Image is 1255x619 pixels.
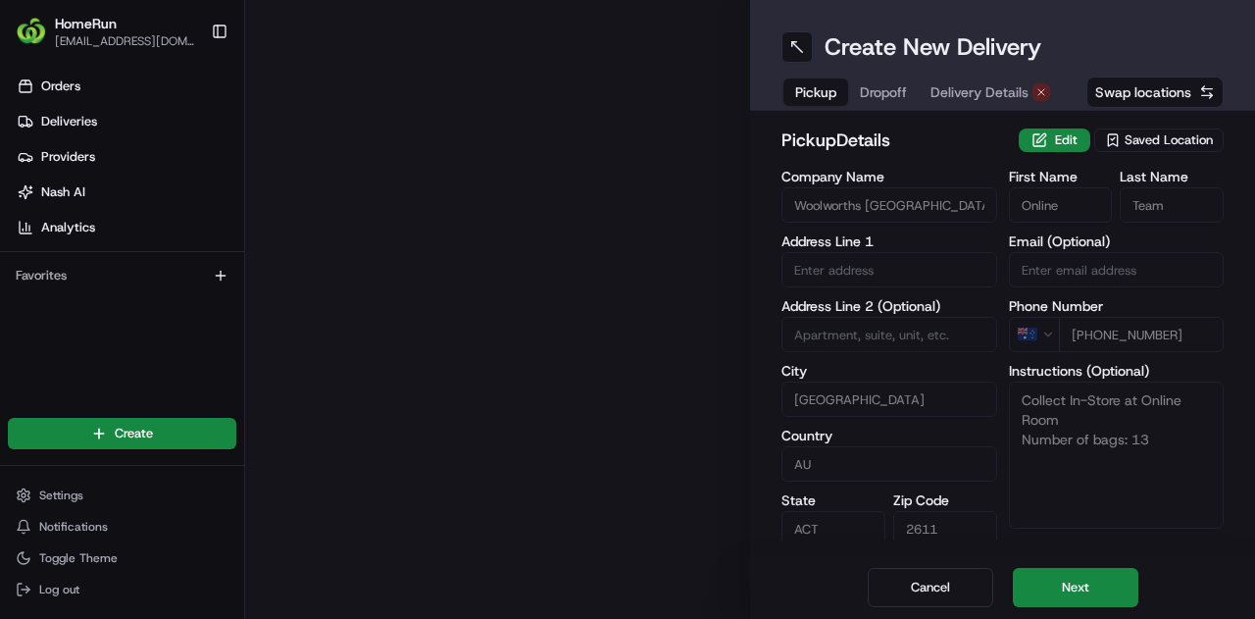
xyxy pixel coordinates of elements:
[8,418,236,449] button: Create
[8,513,236,541] button: Notifications
[781,493,885,507] label: State
[115,425,153,442] span: Create
[781,187,997,223] input: Enter company name
[1120,187,1224,223] input: Enter last name
[8,260,236,291] div: Favorites
[55,14,117,33] button: HomeRun
[1009,364,1225,378] label: Instructions (Optional)
[39,519,108,535] span: Notifications
[781,170,997,183] label: Company Name
[55,33,195,49] button: [EMAIL_ADDRESS][DOMAIN_NAME]
[1009,187,1113,223] input: Enter first name
[1120,170,1224,183] label: Last Name
[8,177,244,208] a: Nash AI
[860,82,907,102] span: Dropoff
[1059,317,1225,352] input: Enter phone number
[1094,127,1224,154] button: Saved Location
[8,71,244,102] a: Orders
[8,544,236,572] button: Toggle Theme
[39,488,83,503] span: Settings
[795,82,836,102] span: Pickup
[1009,252,1225,287] input: Enter email address
[893,511,997,546] input: Enter zip code
[781,382,997,417] input: Enter city
[781,234,997,248] label: Address Line 1
[1125,131,1213,149] span: Saved Location
[8,576,236,603] button: Log out
[781,317,997,352] input: Apartment, suite, unit, etc.
[8,8,203,55] button: HomeRunHomeRun[EMAIL_ADDRESS][DOMAIN_NAME]
[825,31,1041,63] h1: Create New Delivery
[39,550,118,566] span: Toggle Theme
[41,183,85,201] span: Nash AI
[781,127,1007,154] h2: pickup Details
[868,568,993,607] button: Cancel
[1009,382,1225,529] textarea: Collect In-Store at Online Room Number of bags: 13
[893,493,997,507] label: Zip Code
[1019,129,1090,152] button: Edit
[8,212,244,243] a: Analytics
[781,429,997,442] label: Country
[16,16,47,47] img: HomeRun
[781,364,997,378] label: City
[8,141,244,173] a: Providers
[39,582,79,597] span: Log out
[41,219,95,236] span: Analytics
[1009,299,1225,313] label: Phone Number
[781,299,997,313] label: Address Line 2 (Optional)
[41,77,80,95] span: Orders
[8,482,236,509] button: Settings
[1013,568,1138,607] button: Next
[1009,234,1225,248] label: Email (Optional)
[1095,82,1191,102] span: Swap locations
[41,148,95,166] span: Providers
[781,252,997,287] input: Enter address
[41,113,97,130] span: Deliveries
[930,82,1029,102] span: Delivery Details
[1009,170,1113,183] label: First Name
[8,106,244,137] a: Deliveries
[1086,77,1224,108] button: Swap locations
[781,511,885,546] input: Enter state
[781,446,997,482] input: Enter country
